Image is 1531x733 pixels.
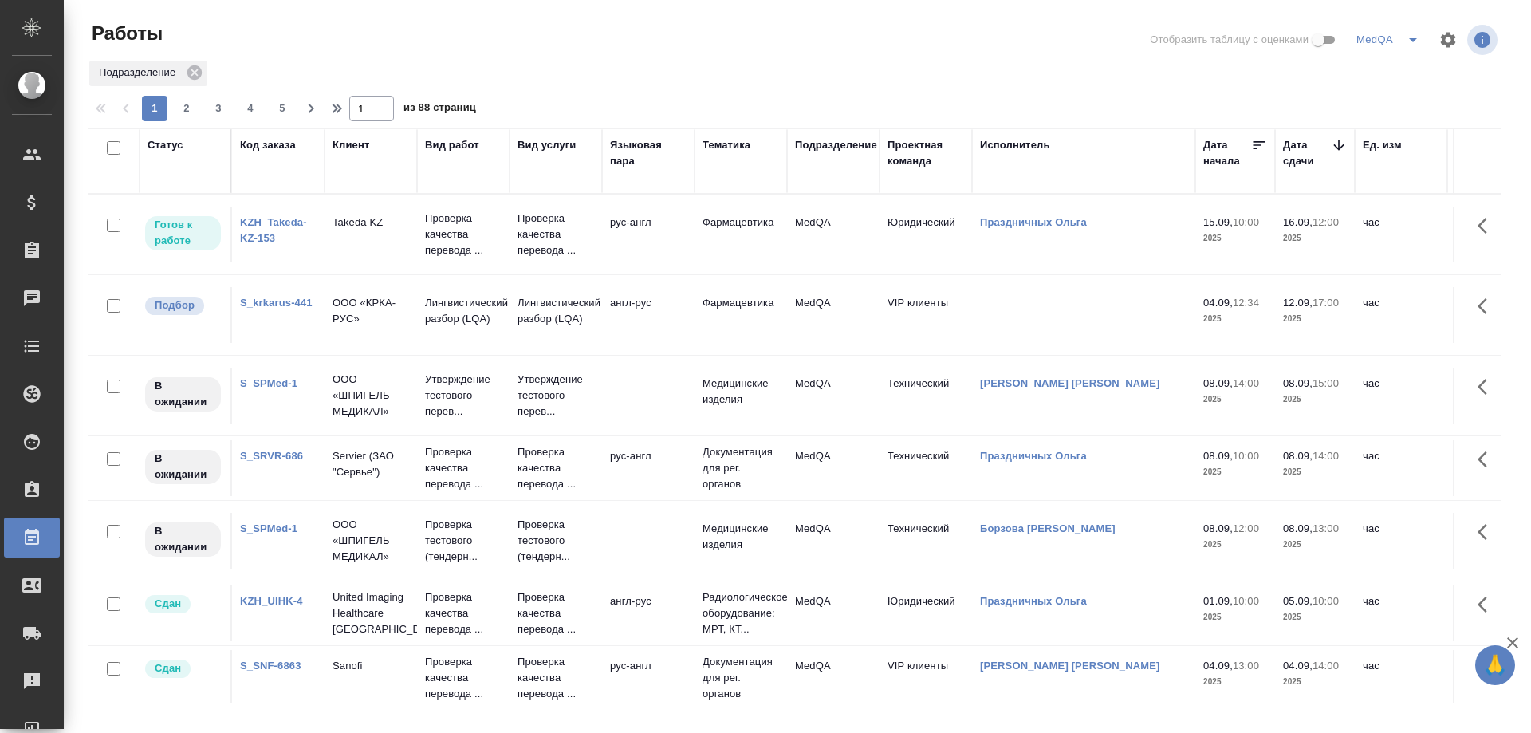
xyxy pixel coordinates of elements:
p: Sanofi [333,658,409,674]
td: рус-англ [602,207,695,262]
a: S_SNF-6863 [240,660,301,672]
td: рус-англ [602,650,695,706]
p: Проверка качества перевода ... [518,444,594,492]
button: Здесь прячутся важные кнопки [1468,440,1506,479]
td: Технический [880,440,972,496]
td: 2 [1447,440,1527,496]
p: 13:00 [1233,660,1259,672]
p: Takeda KZ [333,215,409,231]
p: 10:00 [1233,595,1259,607]
p: Сдан [155,660,181,676]
span: из 88 страниц [403,98,476,121]
p: Проверка качества перевода ... [425,211,502,258]
button: Здесь прячутся важные кнопки [1468,650,1506,688]
div: Вид работ [425,137,479,153]
td: Юридический [880,207,972,262]
td: Юридический [880,585,972,641]
p: 14:00 [1233,377,1259,389]
td: 3 [1447,287,1527,343]
td: MedQA [787,650,880,706]
div: Код заказа [240,137,296,153]
p: 13:00 [1313,522,1339,534]
p: 2025 [1283,464,1347,480]
a: S_krkarus-441 [240,297,313,309]
p: Утверждение тестового перев... [518,372,594,420]
p: 15:00 [1313,377,1339,389]
div: Языковая пара [610,137,687,169]
div: Подразделение [795,137,877,153]
div: Менеджер проверил работу исполнителя, передает ее на следующий этап [144,658,222,680]
p: 2025 [1203,231,1267,246]
p: 14:00 [1313,450,1339,462]
div: Можно подбирать исполнителей [144,295,222,317]
p: Проверка качества перевода ... [425,444,502,492]
p: Готов к работе [155,217,211,249]
p: В ожидании [155,378,211,410]
p: 05.09, [1283,595,1313,607]
a: [PERSON_NAME] [PERSON_NAME] [980,660,1160,672]
td: 1 [1447,207,1527,262]
div: Исполнитель может приступить к работе [144,215,222,252]
p: 12:34 [1233,297,1259,309]
p: 12:00 [1313,216,1339,228]
p: 2025 [1203,311,1267,327]
span: Настроить таблицу [1429,21,1467,59]
p: 2025 [1283,311,1347,327]
p: Медицинские изделия [703,376,779,408]
p: В ожидании [155,523,211,555]
p: Проверка качества перевода ... [425,589,502,637]
a: KZH_UIHK-4 [240,595,303,607]
p: Проверка тестового (тендерн... [425,517,502,565]
p: 2025 [1203,609,1267,625]
p: 08.09, [1283,377,1313,389]
div: Дата начала [1203,137,1251,169]
p: ООО «КРКА-РУС» [333,295,409,327]
p: Лингвистический разбор (LQA) [518,295,594,327]
p: Документация для рег. органов [703,444,779,492]
p: Проверка качества перевода ... [518,589,594,637]
button: Здесь прячутся важные кнопки [1468,368,1506,406]
p: 04.09, [1203,297,1233,309]
p: Проверка качества перевода ... [425,654,502,702]
p: 10:00 [1233,450,1259,462]
button: Здесь прячутся важные кнопки [1468,207,1506,245]
td: англ-рус [602,585,695,641]
span: 2 [174,100,199,116]
td: Технический [880,368,972,424]
p: 2025 [1203,392,1267,408]
span: 🙏 [1482,648,1509,682]
button: 2 [174,96,199,121]
p: Фармацевтика [703,215,779,231]
div: Исполнитель назначен, приступать к работе пока рано [144,376,222,413]
p: Радиологическое оборудование: МРТ, КТ... [703,589,779,637]
button: Здесь прячутся важные кнопки [1468,585,1506,624]
a: Праздничных Ольга [980,450,1087,462]
span: Посмотреть информацию [1467,25,1501,55]
p: 14:00 [1313,660,1339,672]
a: S_SRVR-686 [240,450,303,462]
p: 2025 [1283,537,1347,553]
p: 12:00 [1233,522,1259,534]
td: рус-англ [602,440,695,496]
p: United Imaging Healthcare [GEOGRAPHIC_DATA] [333,589,409,637]
p: Проверка тестового (тендерн... [518,517,594,565]
button: Здесь прячутся важные кнопки [1468,513,1506,551]
p: 08.09, [1203,450,1233,462]
p: Servier (ЗАО "Сервье") [333,448,409,480]
p: Подразделение [99,65,181,81]
td: VIP клиенты [880,650,972,706]
p: Фармацевтика [703,295,779,311]
p: 16.09, [1283,216,1313,228]
td: MedQA [787,287,880,343]
td: час [1355,207,1447,262]
p: 10:00 [1313,595,1339,607]
span: Отобразить таблицу с оценками [1150,32,1309,48]
button: 3 [206,96,231,121]
td: Технический [880,513,972,569]
div: Статус [148,137,183,153]
p: 10:00 [1233,216,1259,228]
span: Работы [88,21,163,46]
p: В ожидании [155,451,211,483]
div: split button [1352,27,1429,53]
p: 12.09, [1283,297,1313,309]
